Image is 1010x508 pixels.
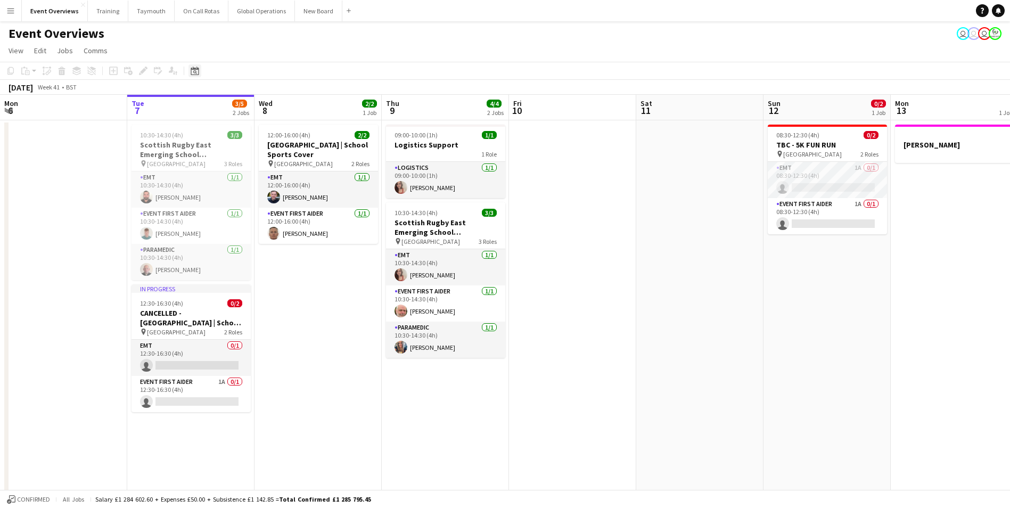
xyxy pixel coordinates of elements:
[9,46,23,55] span: View
[132,208,251,244] app-card-role: Event First Aider1/110:30-14:30 (4h)[PERSON_NAME]
[5,494,52,505] button: Confirmed
[776,131,819,139] span: 08:30-12:30 (4h)
[140,299,183,307] span: 12:30-16:30 (4h)
[482,131,497,139] span: 1/1
[95,495,371,503] div: Salary £1 284 602.60 + Expenses £50.00 + Subsistence £1 142.85 =
[267,131,310,139] span: 12:00-16:00 (4h)
[132,99,144,108] span: Tue
[978,27,991,40] app-user-avatar: Operations Team
[641,99,652,108] span: Sat
[386,140,505,150] h3: Logistics Support
[61,495,86,503] span: All jobs
[482,209,497,217] span: 3/3
[766,104,781,117] span: 12
[4,99,18,108] span: Mon
[384,104,399,117] span: 9
[34,46,46,55] span: Edit
[295,1,342,21] button: New Board
[395,209,438,217] span: 10:30-14:30 (4h)
[53,44,77,58] a: Jobs
[228,1,295,21] button: Global Operations
[274,160,333,168] span: [GEOGRAPHIC_DATA]
[512,104,522,117] span: 10
[227,131,242,139] span: 3/3
[22,1,88,21] button: Event Overviews
[259,171,378,208] app-card-role: EMT1/112:00-16:00 (4h)[PERSON_NAME]
[224,160,242,168] span: 3 Roles
[259,208,378,244] app-card-role: Event First Aider1/112:00-16:00 (4h)[PERSON_NAME]
[395,131,438,139] span: 09:00-10:00 (1h)
[351,160,369,168] span: 2 Roles
[768,162,887,198] app-card-role: EMT1A0/108:30-12:30 (4h)
[30,44,51,58] a: Edit
[232,100,247,108] span: 3/5
[147,328,206,336] span: [GEOGRAPHIC_DATA]
[9,82,33,93] div: [DATE]
[860,150,878,158] span: 2 Roles
[132,284,251,412] app-job-card: In progress12:30-16:30 (4h)0/2CANCELLED - [GEOGRAPHIC_DATA] | School Sports Cover [GEOGRAPHIC_DAT...
[259,125,378,244] app-job-card: 12:00-16:00 (4h)2/2[GEOGRAPHIC_DATA] | School Sports Cover [GEOGRAPHIC_DATA]2 RolesEMT1/112:00-16...
[132,171,251,208] app-card-role: EMT1/110:30-14:30 (4h)[PERSON_NAME]
[132,125,251,280] app-job-card: 10:30-14:30 (4h)3/3Scottish Rugby East Emerging School Championships | Newbattle [GEOGRAPHIC_DATA...
[386,125,505,198] app-job-card: 09:00-10:00 (1h)1/1Logistics Support1 RoleLogistics1/109:00-10:00 (1h)[PERSON_NAME]
[401,237,460,245] span: [GEOGRAPHIC_DATA]
[386,249,505,285] app-card-role: EMT1/110:30-14:30 (4h)[PERSON_NAME]
[132,376,251,412] app-card-role: Event First Aider1A0/112:30-16:30 (4h)
[639,104,652,117] span: 11
[257,104,273,117] span: 8
[957,27,970,40] app-user-avatar: Operations Team
[132,340,251,376] app-card-role: EMT0/112:30-16:30 (4h)
[386,285,505,322] app-card-role: Event First Aider1/110:30-14:30 (4h)[PERSON_NAME]
[487,109,504,117] div: 2 Jobs
[132,308,251,327] h3: CANCELLED - [GEOGRAPHIC_DATA] | School Sports Cover
[4,44,28,58] a: View
[768,99,781,108] span: Sun
[895,99,909,108] span: Mon
[224,328,242,336] span: 2 Roles
[79,44,112,58] a: Comms
[227,299,242,307] span: 0/2
[57,46,73,55] span: Jobs
[872,109,885,117] div: 1 Job
[386,162,505,198] app-card-role: Logistics1/109:00-10:00 (1h)[PERSON_NAME]
[88,1,128,21] button: Training
[130,104,144,117] span: 7
[175,1,228,21] button: On Call Rotas
[481,150,497,158] span: 1 Role
[513,99,522,108] span: Fri
[893,104,909,117] span: 13
[132,140,251,159] h3: Scottish Rugby East Emerging School Championships | Newbattle
[871,100,886,108] span: 0/2
[362,100,377,108] span: 2/2
[386,99,399,108] span: Thu
[487,100,502,108] span: 4/4
[132,244,251,280] app-card-role: Paramedic1/110:30-14:30 (4h)[PERSON_NAME]
[363,109,376,117] div: 1 Job
[386,218,505,237] h3: Scottish Rugby East Emerging School Championships | [GEOGRAPHIC_DATA]
[147,160,206,168] span: [GEOGRAPHIC_DATA]
[386,322,505,358] app-card-role: Paramedic1/110:30-14:30 (4h)[PERSON_NAME]
[386,202,505,358] app-job-card: 10:30-14:30 (4h)3/3Scottish Rugby East Emerging School Championships | [GEOGRAPHIC_DATA] [GEOGRAP...
[259,140,378,159] h3: [GEOGRAPHIC_DATA] | School Sports Cover
[9,26,104,42] h1: Event Overviews
[3,104,18,117] span: 6
[84,46,108,55] span: Comms
[35,83,62,91] span: Week 41
[128,1,175,21] button: Taymouth
[768,140,887,150] h3: TBC - 5K FUN RUN
[132,284,251,293] div: In progress
[140,131,183,139] span: 10:30-14:30 (4h)
[768,125,887,234] app-job-card: 08:30-12:30 (4h)0/2TBC - 5K FUN RUN [GEOGRAPHIC_DATA]2 RolesEMT1A0/108:30-12:30 (4h) Event First ...
[783,150,842,158] span: [GEOGRAPHIC_DATA]
[768,198,887,234] app-card-role: Event First Aider1A0/108:30-12:30 (4h)
[259,99,273,108] span: Wed
[864,131,878,139] span: 0/2
[233,109,249,117] div: 2 Jobs
[989,27,1001,40] app-user-avatar: Operations Manager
